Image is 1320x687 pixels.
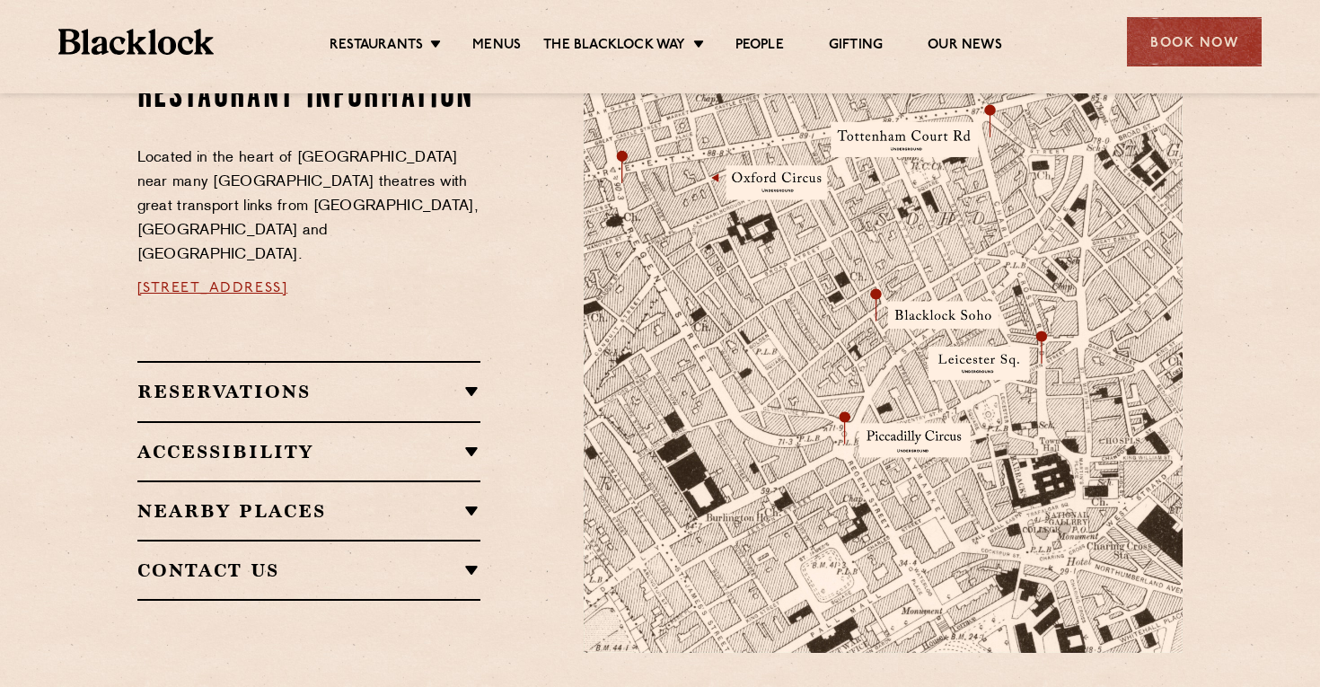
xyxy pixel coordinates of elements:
a: [STREET_ADDRESS] [137,281,288,295]
div: Book Now [1127,17,1262,66]
a: Our News [928,37,1002,57]
h2: Nearby Places [137,500,481,522]
h2: Restaurant information [137,75,481,119]
a: Menus [472,37,521,57]
img: svg%3E [990,486,1241,654]
a: Restaurants [330,37,423,57]
p: Located in the heart of [GEOGRAPHIC_DATA] near many [GEOGRAPHIC_DATA] theatres with great transpo... [137,146,481,268]
h2: Contact Us [137,559,481,581]
img: BL_Textured_Logo-footer-cropped.svg [58,29,214,55]
a: Gifting [829,37,883,57]
h2: Reservations [137,381,481,402]
a: The Blacklock Way [543,37,685,57]
h2: Accessibility [137,441,481,462]
a: People [735,37,784,57]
